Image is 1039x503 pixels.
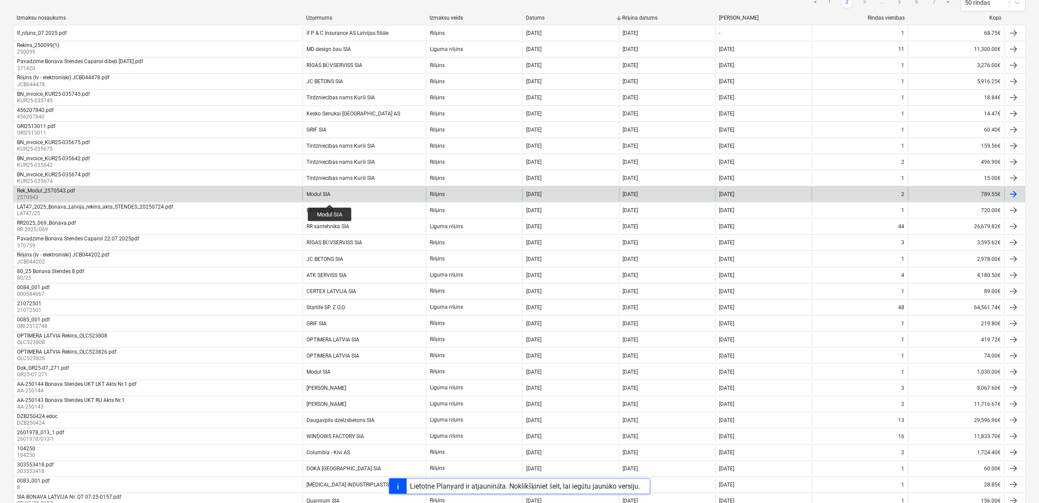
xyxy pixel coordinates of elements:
div: Rēķins [430,256,445,262]
p: 80/25 [17,274,86,282]
div: Rēķins [430,207,445,214]
div: [DATE] [719,191,735,197]
div: Rēķins (lv - elektroniski) JCB044478.pdf [17,74,109,81]
div: [DATE] [719,288,735,294]
div: Lietotne Planyard ir atjaunināta. Noklikšķiniet šeit, lai iegūtu jaunāko versiju. [410,482,640,490]
div: [DATE] [623,175,638,181]
div: JC BETONS SIA [307,256,343,262]
div: Rekins_250099(1) [17,42,59,48]
div: 456207840.pdf [17,107,54,113]
div: [DATE] [719,62,735,68]
div: 1 [902,143,905,149]
div: [DATE] [526,337,542,343]
div: Dok_GR25-07_271.pdf [17,365,69,371]
div: Rēķins [430,191,445,198]
div: [DATE] [623,30,638,36]
div: Modul SIA [307,369,330,375]
div: 2 [902,449,905,456]
div: [DATE] [623,401,638,407]
div: Rēķins [430,175,445,182]
div: Izmaksu veids [429,15,519,21]
div: 4 [902,272,905,278]
div: BN_invoice_KUR25-035745.pdf [17,91,90,97]
div: 789.55€ [908,187,1005,201]
p: KUR25-035642 [17,162,92,169]
div: Rēķins [430,320,445,327]
div: Līguma rēķins [430,417,463,423]
div: Rēķins [430,240,445,246]
div: Rēķins [430,95,445,101]
div: 1 [902,207,905,213]
div: 2,978.00€ [908,252,1005,266]
div: [DATE] [719,321,735,327]
p: GRI 2512748 [17,323,51,330]
div: RĪGAS BŪVSERVISS SIA [307,62,362,69]
p: OLC523826 [17,355,118,362]
div: [PERSON_NAME] [307,385,346,391]
div: [DATE] [623,159,638,165]
p: KUR25-035674 [17,178,92,185]
div: 1 [902,288,905,294]
div: Līguma rēķins [430,385,463,391]
div: 18.84€ [908,91,1005,105]
div: [DATE] [526,111,542,117]
div: Datums [526,15,615,21]
div: Rek_Modul_2570543.pdf [17,188,75,194]
div: Rēķins [430,143,445,149]
div: [DATE] [623,353,638,359]
div: 3 [902,240,905,246]
div: 3 [902,385,905,391]
div: [DATE] [719,401,735,407]
div: [DATE] [719,175,735,181]
p: 2601978/013-1 [17,435,66,443]
div: [DATE] [719,353,735,359]
div: Kopā [912,15,1002,21]
div: [DATE] [526,127,542,133]
div: Rēķins [430,127,445,133]
p: JCB044478 [17,81,111,88]
div: [DATE] [526,46,542,52]
p: 2570543 [17,194,77,201]
div: AA-250144 Bonava Stendes UKT LKT Akts Nr.1.pdf [17,381,136,387]
div: Columbia - Kivi AS [307,449,350,456]
div: WINDOWS FACTORY SIA [307,433,364,439]
div: GRIF SIA [307,127,327,133]
div: [DATE] [719,95,735,101]
div: [DATE] [623,417,638,423]
div: DZB250424.edoc [17,413,58,419]
div: [DATE] [719,256,735,262]
div: [DATE] [623,369,638,375]
div: 11,300.00€ [908,42,1005,56]
div: [DATE] [719,143,735,149]
div: Uzņēmums [306,15,422,21]
div: Daugavpils dzelzsbetons SIA [307,417,375,423]
div: 44 [899,223,905,230]
p: 250099 [17,48,61,56]
div: 1,724.40€ [908,446,1005,459]
div: 29,596.96€ [908,413,1005,427]
p: LAT47/25 [17,210,175,217]
p: OLC523808 [17,339,109,346]
div: 1 [902,95,905,101]
div: 1 [902,127,905,133]
div: [DATE] [526,78,542,84]
div: 3,595.62€ [908,236,1005,250]
div: Līguma rēķins [430,433,463,439]
p: 370759 [17,242,141,250]
div: [DATE] [719,223,735,230]
p: GR25-07 271 [17,371,71,378]
p: 21072501 [17,307,43,314]
div: LAT47_2025_Bonava_Latvija_rekins_akts_STENDES_20250724.pdf [17,204,173,210]
div: [DATE] [526,207,542,213]
div: [DATE] [719,272,735,278]
div: Rēķins [430,30,445,37]
div: Tirdzniecības nams Kurši SIA [307,159,375,165]
div: Līguma rēķins [430,401,463,407]
div: 11,716.67€ [908,397,1005,411]
div: BN_invoice_KUR25-035675.pdf [17,139,90,145]
div: Rēķins [430,368,445,375]
div: [DATE] [526,159,542,165]
div: Starlife SP. Z O.O. [307,304,346,311]
div: 0085_001.pdf [17,317,50,323]
div: 80_25 Bonava Stendes 8.pdf [17,268,84,274]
